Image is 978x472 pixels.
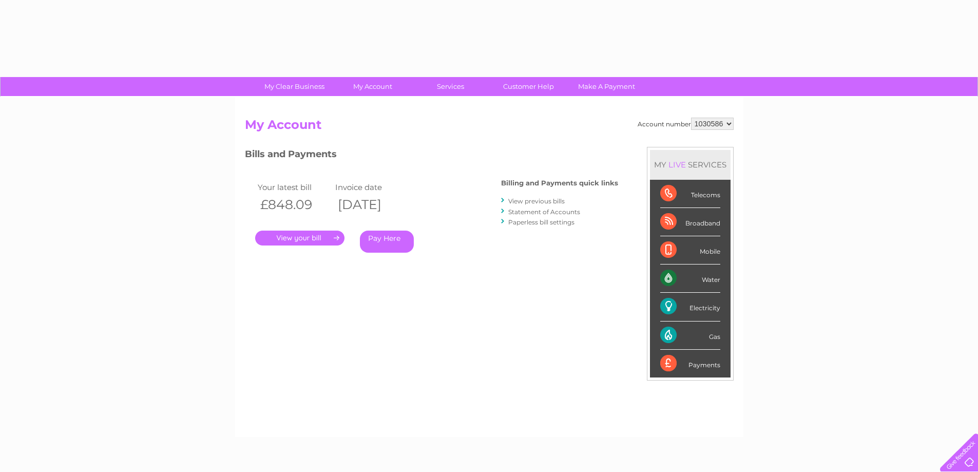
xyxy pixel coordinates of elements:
[660,208,720,236] div: Broadband
[660,265,720,293] div: Water
[245,147,618,165] h3: Bills and Payments
[486,77,571,96] a: Customer Help
[255,194,333,215] th: £848.09
[666,160,688,169] div: LIVE
[660,350,720,377] div: Payments
[508,218,574,226] a: Paperless bill settings
[501,179,618,187] h4: Billing and Payments quick links
[255,231,344,246] a: .
[660,322,720,350] div: Gas
[252,77,337,96] a: My Clear Business
[360,231,414,253] a: Pay Here
[333,180,410,194] td: Invoice date
[245,118,734,137] h2: My Account
[508,208,580,216] a: Statement of Accounts
[660,236,720,265] div: Mobile
[564,77,649,96] a: Make A Payment
[333,194,410,215] th: [DATE]
[508,197,565,205] a: View previous bills
[638,118,734,130] div: Account number
[650,150,731,179] div: MY SERVICES
[330,77,415,96] a: My Account
[408,77,493,96] a: Services
[255,180,333,194] td: Your latest bill
[660,293,720,321] div: Electricity
[660,180,720,208] div: Telecoms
